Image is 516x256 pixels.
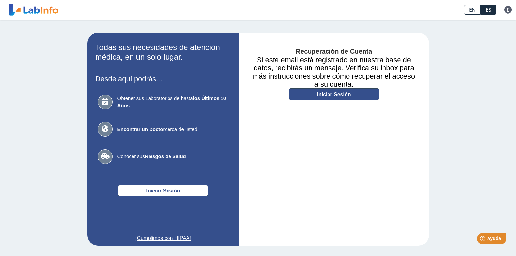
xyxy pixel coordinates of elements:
span: Conocer sus [117,153,229,160]
a: EN [464,5,481,15]
a: ES [481,5,496,15]
h3: Desde aquí podrás... [96,75,231,83]
button: Iniciar Sesión [118,185,208,196]
a: ¡Cumplimos con HIPAA! [96,234,231,242]
iframe: Help widget launcher [458,230,509,249]
b: los Últimos 10 Años [117,95,226,108]
span: cerca de usted [117,126,229,133]
span: Obtener sus Laboratorios de hasta [117,95,229,109]
a: Iniciar Sesión [289,88,379,100]
h4: Recuperación de Cuenta [249,48,419,56]
h3: Si este email está registrado en nuestra base de datos, recibirás un mensaje. Verifica su inbox p... [249,56,419,88]
b: Riesgos de Salud [145,154,186,159]
b: Encontrar un Doctor [117,126,165,132]
h2: Todas sus necesidades de atención médica, en un solo lugar. [96,43,231,62]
